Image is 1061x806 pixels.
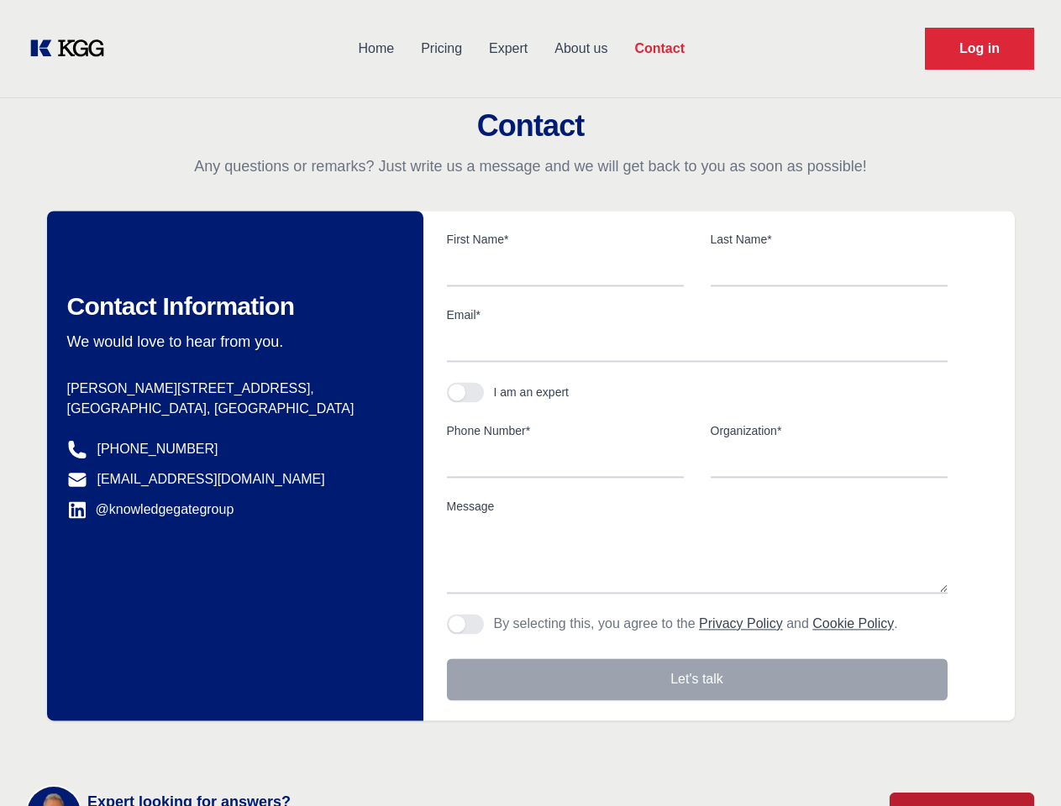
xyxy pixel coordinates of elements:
label: Message [447,498,948,515]
a: Home [344,27,407,71]
label: Organization* [711,422,948,439]
p: By selecting this, you agree to the and . [494,614,898,634]
a: About us [541,27,621,71]
a: Cookie Policy [812,616,894,631]
h2: Contact Information [67,291,397,322]
iframe: Chat Widget [977,725,1061,806]
a: Pricing [407,27,475,71]
a: [PHONE_NUMBER] [97,439,218,459]
a: [EMAIL_ADDRESS][DOMAIN_NAME] [97,469,325,489]
div: I am an expert [494,384,570,400]
a: Expert [475,27,541,71]
a: Request Demo [925,28,1034,70]
label: Phone Number* [447,422,684,439]
label: First Name* [447,231,684,248]
a: @knowledgegategroup [67,500,234,520]
a: KOL Knowledge Platform: Talk to Key External Experts (KEE) [27,35,118,62]
a: Privacy Policy [699,616,783,631]
p: [GEOGRAPHIC_DATA], [GEOGRAPHIC_DATA] [67,399,397,419]
label: Email* [447,306,948,323]
label: Last Name* [711,231,948,248]
a: Contact [621,27,698,71]
p: We would love to hear from you. [67,332,397,352]
button: Let's talk [447,658,948,700]
h2: Contact [20,109,1041,143]
p: [PERSON_NAME][STREET_ADDRESS], [67,379,397,399]
p: Any questions or remarks? Just write us a message and we will get back to you as soon as possible! [20,156,1041,176]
